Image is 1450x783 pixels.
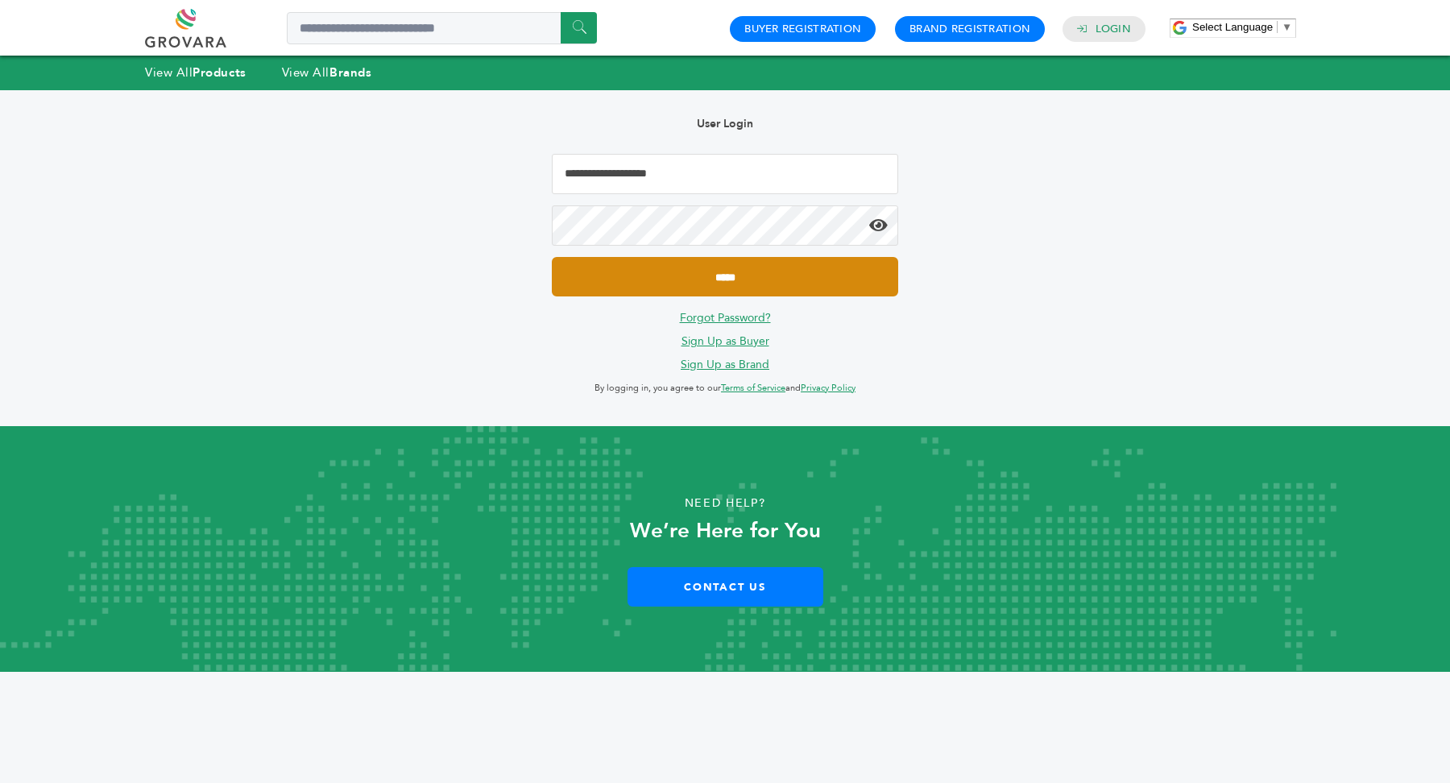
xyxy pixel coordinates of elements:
b: User Login [697,116,753,131]
p: By logging in, you agree to our and [552,379,898,398]
a: Sign Up as Brand [681,357,769,372]
a: View AllBrands [282,64,372,81]
a: Forgot Password? [680,310,771,325]
span: ​ [1277,21,1278,33]
input: Email Address [552,154,898,194]
a: Login [1096,22,1131,36]
strong: Brands [329,64,371,81]
a: Brand Registration [909,22,1030,36]
a: Buyer Registration [744,22,861,36]
strong: We’re Here for You [630,516,821,545]
input: Password [552,205,898,246]
a: Privacy Policy [801,382,855,394]
a: Select Language​ [1192,21,1292,33]
a: Contact Us [628,567,823,607]
span: ▼ [1282,21,1292,33]
a: View AllProducts [145,64,246,81]
span: Select Language [1192,21,1273,33]
p: Need Help? [72,491,1377,516]
strong: Products [193,64,246,81]
input: Search a product or brand... [287,12,597,44]
a: Terms of Service [721,382,785,394]
a: Sign Up as Buyer [681,333,769,349]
